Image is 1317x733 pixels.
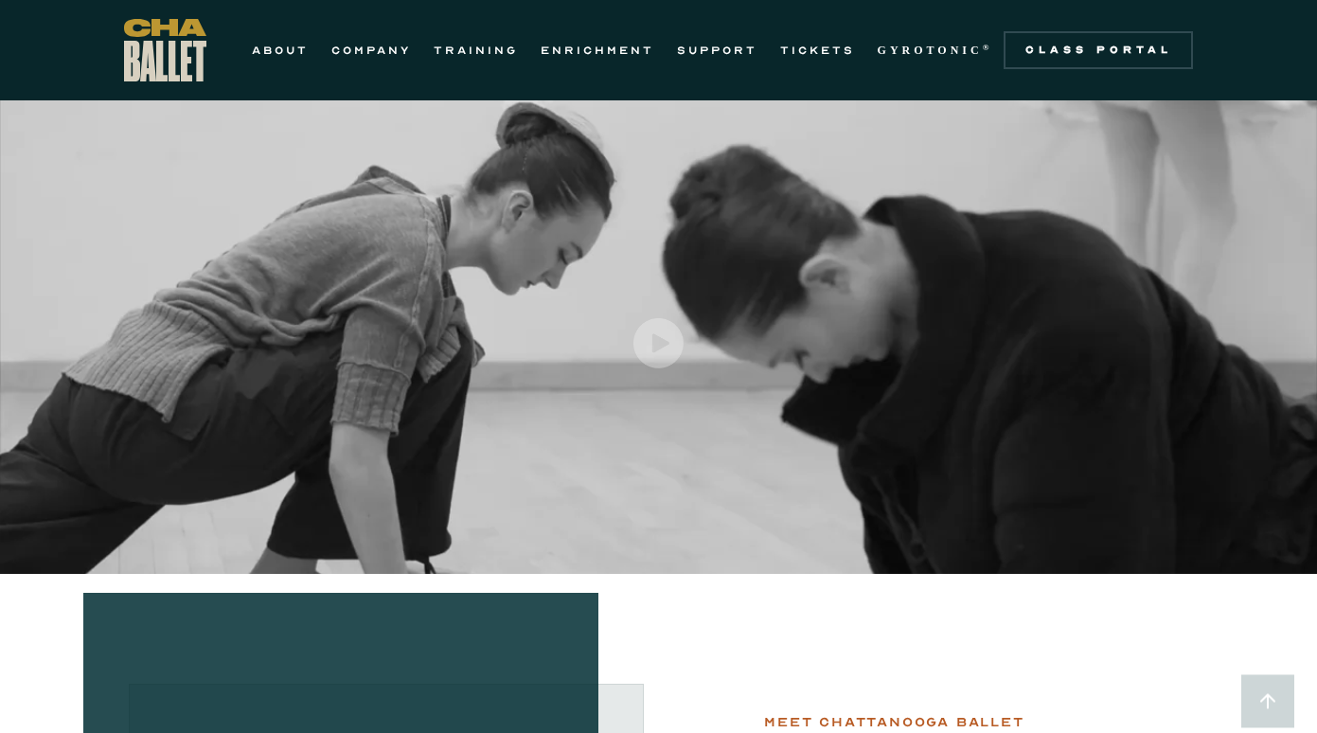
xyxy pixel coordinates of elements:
[780,39,855,62] a: TICKETS
[331,39,411,62] a: COMPANY
[878,39,993,62] a: GYROTONIC®
[878,44,983,57] strong: GYROTONIC
[541,39,654,62] a: ENRICHMENT
[434,39,518,62] a: TRAINING
[1015,43,1182,58] div: Class Portal
[677,39,757,62] a: SUPPORT
[124,19,206,81] a: home
[1004,31,1193,69] a: Class Portal
[983,43,993,52] sup: ®
[252,39,309,62] a: ABOUT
